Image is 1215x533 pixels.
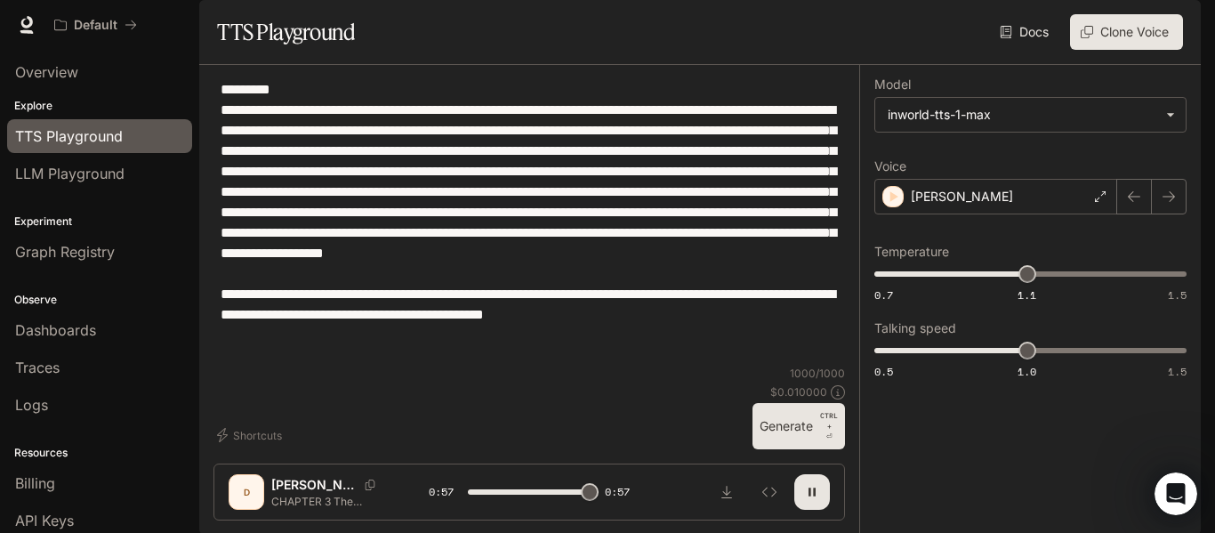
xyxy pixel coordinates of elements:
button: Copy Voice ID [358,480,382,490]
div: inworld-tts-1-max [875,98,1186,132]
p: Temperature [874,246,949,258]
h1: TTS Playground [217,14,355,50]
iframe: Intercom live chat [1155,472,1197,515]
span: 0:57 [605,483,630,501]
p: [PERSON_NAME] [911,188,1013,206]
button: Download audio [709,474,744,510]
span: 1.0 [1018,364,1036,379]
div: D [232,478,261,506]
button: Inspect [752,474,787,510]
p: Model [874,78,911,91]
p: CHAPTER 3 The Fourth Amendment is honestly one of the biggest backbones we have when it comes to ... [271,494,386,509]
span: 0:57 [429,483,454,501]
span: 1.5 [1168,287,1187,303]
p: Default [74,18,117,33]
span: 0.5 [874,364,893,379]
p: Voice [874,160,906,173]
a: Docs [996,14,1056,50]
button: All workspaces [46,7,145,43]
span: 1.5 [1168,364,1187,379]
p: ⏎ [820,410,838,442]
button: Shortcuts [213,421,289,449]
span: 0.7 [874,287,893,303]
p: Talking speed [874,322,956,335]
p: [PERSON_NAME] [271,476,358,494]
p: CTRL + [820,410,838,432]
button: GenerateCTRL +⏎ [752,403,845,449]
div: inworld-tts-1-max [888,106,1157,124]
button: Clone Voice [1070,14,1183,50]
span: 1.1 [1018,287,1036,303]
